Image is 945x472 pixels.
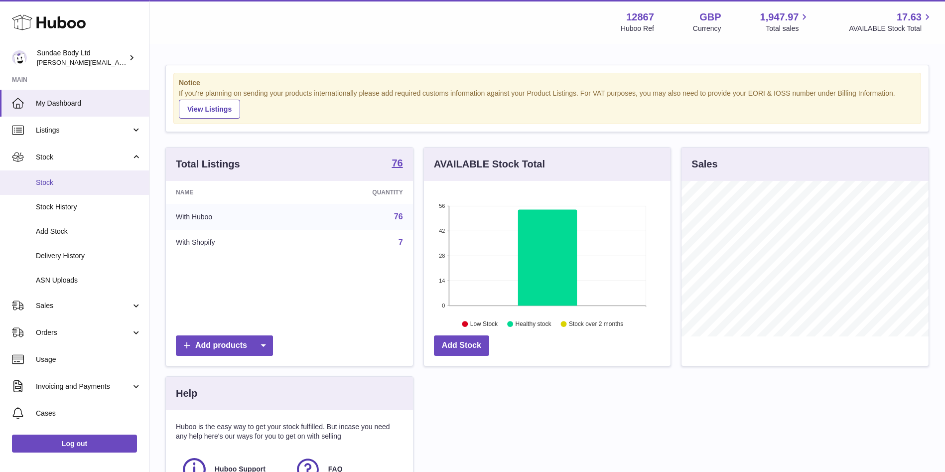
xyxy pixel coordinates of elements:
[176,422,403,441] p: Huboo is the easy way to get your stock fulfilled. But incase you need any help here's our ways f...
[36,99,141,108] span: My Dashboard
[166,204,299,230] td: With Huboo
[37,48,127,67] div: Sundae Body Ltd
[691,157,717,171] h3: Sales
[470,320,498,327] text: Low Stock
[179,100,240,119] a: View Listings
[392,158,403,170] a: 76
[179,89,916,119] div: If you're planning on sending your products internationally please add required customs informati...
[36,301,131,311] span: Sales
[439,228,445,234] text: 42
[434,157,545,171] h3: AVAILABLE Stock Total
[36,227,141,236] span: Add Stock
[36,382,131,391] span: Invoicing and Payments
[621,24,654,33] div: Huboo Ref
[36,126,131,135] span: Listings
[36,153,131,162] span: Stock
[515,320,551,327] text: Healthy stock
[12,50,27,65] img: dianne@sundaebody.com
[299,181,412,204] th: Quantity
[12,435,137,453] a: Log out
[897,10,922,24] span: 17.63
[36,178,141,187] span: Stock
[37,58,200,66] span: [PERSON_NAME][EMAIL_ADDRESS][DOMAIN_NAME]
[36,251,141,261] span: Delivery History
[36,409,141,418] span: Cases
[569,320,623,327] text: Stock over 2 months
[434,335,489,356] a: Add Stock
[36,276,141,285] span: ASN Uploads
[176,335,273,356] a: Add products
[166,230,299,256] td: With Shopify
[626,10,654,24] strong: 12867
[766,24,810,33] span: Total sales
[392,158,403,168] strong: 76
[439,203,445,209] text: 56
[849,24,933,33] span: AVAILABLE Stock Total
[760,10,799,24] span: 1,947.97
[442,303,445,309] text: 0
[399,238,403,247] a: 7
[176,387,197,400] h3: Help
[693,24,721,33] div: Currency
[166,181,299,204] th: Name
[699,10,721,24] strong: GBP
[36,355,141,364] span: Usage
[439,278,445,284] text: 14
[760,10,810,33] a: 1,947.97 Total sales
[36,202,141,212] span: Stock History
[179,78,916,88] strong: Notice
[439,253,445,259] text: 28
[36,328,131,337] span: Orders
[849,10,933,33] a: 17.63 AVAILABLE Stock Total
[176,157,240,171] h3: Total Listings
[394,212,403,221] a: 76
